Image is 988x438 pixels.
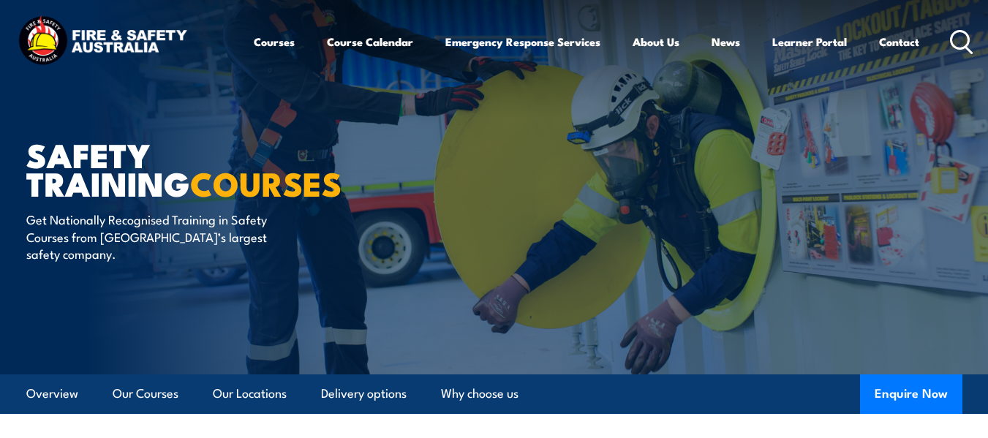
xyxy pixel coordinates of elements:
[327,24,413,59] a: Course Calendar
[113,374,178,413] a: Our Courses
[633,24,679,59] a: About Us
[254,24,295,59] a: Courses
[879,24,919,59] a: Contact
[213,374,287,413] a: Our Locations
[26,211,293,262] p: Get Nationally Recognised Training in Safety Courses from [GEOGRAPHIC_DATA]’s largest safety comp...
[712,24,740,59] a: News
[321,374,407,413] a: Delivery options
[190,157,342,208] strong: COURSES
[445,24,600,59] a: Emergency Response Services
[772,24,847,59] a: Learner Portal
[26,374,78,413] a: Overview
[441,374,518,413] a: Why choose us
[26,140,388,197] h1: Safety Training
[860,374,962,414] button: Enquire Now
